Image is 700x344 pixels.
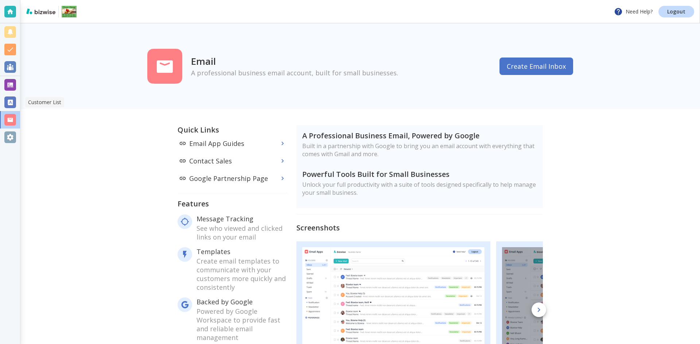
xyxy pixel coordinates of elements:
[197,257,286,292] p: Create email templates to communicate with your customers more quickly and consistently
[62,6,77,17] img: Terrace Catering
[28,99,61,106] p: Customer List
[178,199,288,209] h5: Features
[197,247,286,256] p: Templates
[614,7,653,16] p: Need Help?
[191,55,398,67] h2: Email
[302,142,537,158] p: Built in a partnership with Google to bring you an email account with everything that comes with ...
[197,214,286,223] p: Message Tracking
[658,6,694,17] a: Logout
[197,297,286,306] p: Backed by Google
[302,181,537,197] p: Unlock your full productivity with a suite of tools designed specifically to help manage your sma...
[197,307,286,342] p: Powered by Google Workspace to provide fast and reliable email management
[302,170,537,179] h5: Powerful Tools Built for Small Businesses
[179,174,286,183] p: Google Partnership Page
[179,157,286,165] p: Contact Sales
[499,58,573,75] button: Create Email Inbox
[26,8,55,14] img: bizwise
[179,139,286,148] p: Email App Guides
[302,131,537,141] h5: A Professional Business Email, Powered by Google
[667,9,685,14] p: Logout
[197,224,286,241] p: See who viewed and clicked links on your email
[191,68,398,77] p: A professional business email account, built for small businesses.
[147,49,182,84] img: icon
[296,223,543,233] h5: Screenshots
[178,125,288,135] h5: Quick Links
